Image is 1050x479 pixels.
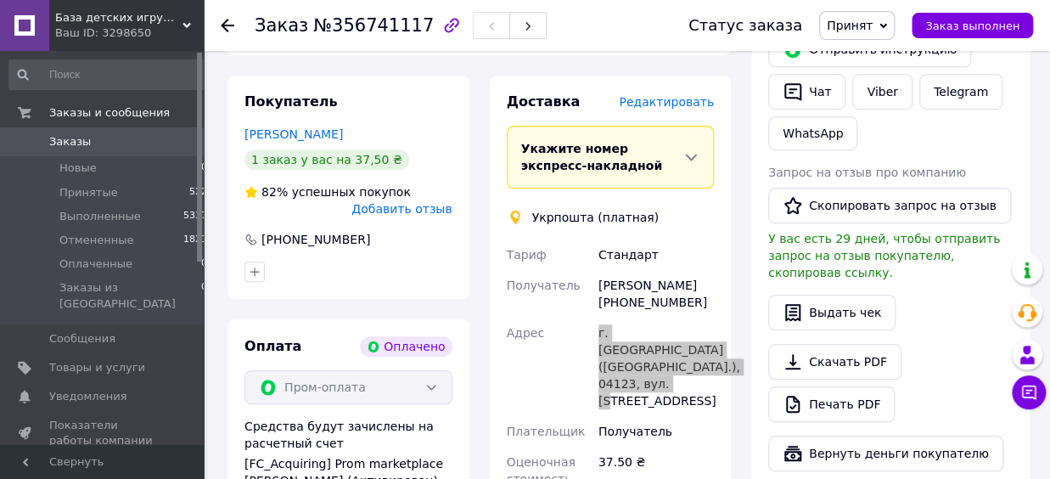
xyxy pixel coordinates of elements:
[768,116,857,150] a: WhatsApp
[59,256,132,272] span: Оплаченные
[49,418,157,448] span: Показатели работы компании
[255,15,308,36] span: Заказ
[688,17,802,34] div: Статус заказа
[507,326,544,340] span: Адрес
[59,209,141,224] span: Выполненные
[768,74,845,110] button: Чат
[507,425,586,438] span: Плательщик
[189,185,207,200] span: 522
[360,336,452,357] div: Оплачено
[244,93,337,110] span: Покупатель
[595,270,717,318] div: [PERSON_NAME] [PHONE_NUMBER]
[313,15,434,36] span: №356741117
[768,295,896,330] button: Выдать чек
[768,344,901,380] a: Скачать PDF
[55,10,182,25] span: База детских игрушек, упаковочной и газетной бумаги.
[49,105,170,121] span: Заказы и сообщения
[595,318,717,416] div: г. [GEOGRAPHIC_DATA] ([GEOGRAPHIC_DATA].), 04123, вул. [STREET_ADDRESS]
[49,360,145,375] span: Товары и услуги
[8,59,209,90] input: Поиск
[244,149,409,170] div: 1 заказ у вас на 37,50 ₴
[55,25,204,41] div: Ваш ID: 3298650
[59,233,133,248] span: Отмененные
[768,386,895,422] a: Печать PDF
[507,93,581,110] span: Доставка
[59,161,97,176] span: Новые
[1012,375,1046,409] button: Чат с покупателем
[595,239,717,270] div: Стандарт
[852,74,912,110] a: Viber
[244,338,301,354] span: Оплата
[768,436,1003,471] button: Вернуть деньги покупателю
[261,185,288,199] span: 82%
[507,248,547,262] span: Тариф
[49,331,115,347] span: Сообщения
[260,231,372,248] div: [PHONE_NUMBER]
[919,74,1002,110] a: Telegram
[827,19,873,32] span: Принят
[183,233,207,248] span: 1821
[351,202,452,216] span: Добавить отзыв
[912,13,1033,38] button: Заказ выполнен
[507,279,581,292] span: Получатель
[768,232,1000,279] span: У вас есть 29 дней, чтобы отправить запрос на отзыв покупателю, скопировав ссылку.
[221,17,234,34] div: Вернуться назад
[244,183,411,200] div: успешных покупок
[768,166,966,179] span: Запрос на отзыв про компанию
[49,389,126,404] span: Уведомления
[59,185,118,200] span: Принятые
[244,127,343,141] a: [PERSON_NAME]
[595,416,717,447] div: Получатель
[521,142,662,172] span: Укажите номер экспресс-накладной
[925,20,1019,32] span: Заказ выполнен
[528,209,664,226] div: Укрпошта (платная)
[768,188,1011,223] button: Скопировать запрос на отзыв
[183,209,207,224] span: 5337
[49,134,91,149] span: Заказы
[59,280,201,311] span: Заказы из [GEOGRAPHIC_DATA]
[619,95,714,109] span: Редактировать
